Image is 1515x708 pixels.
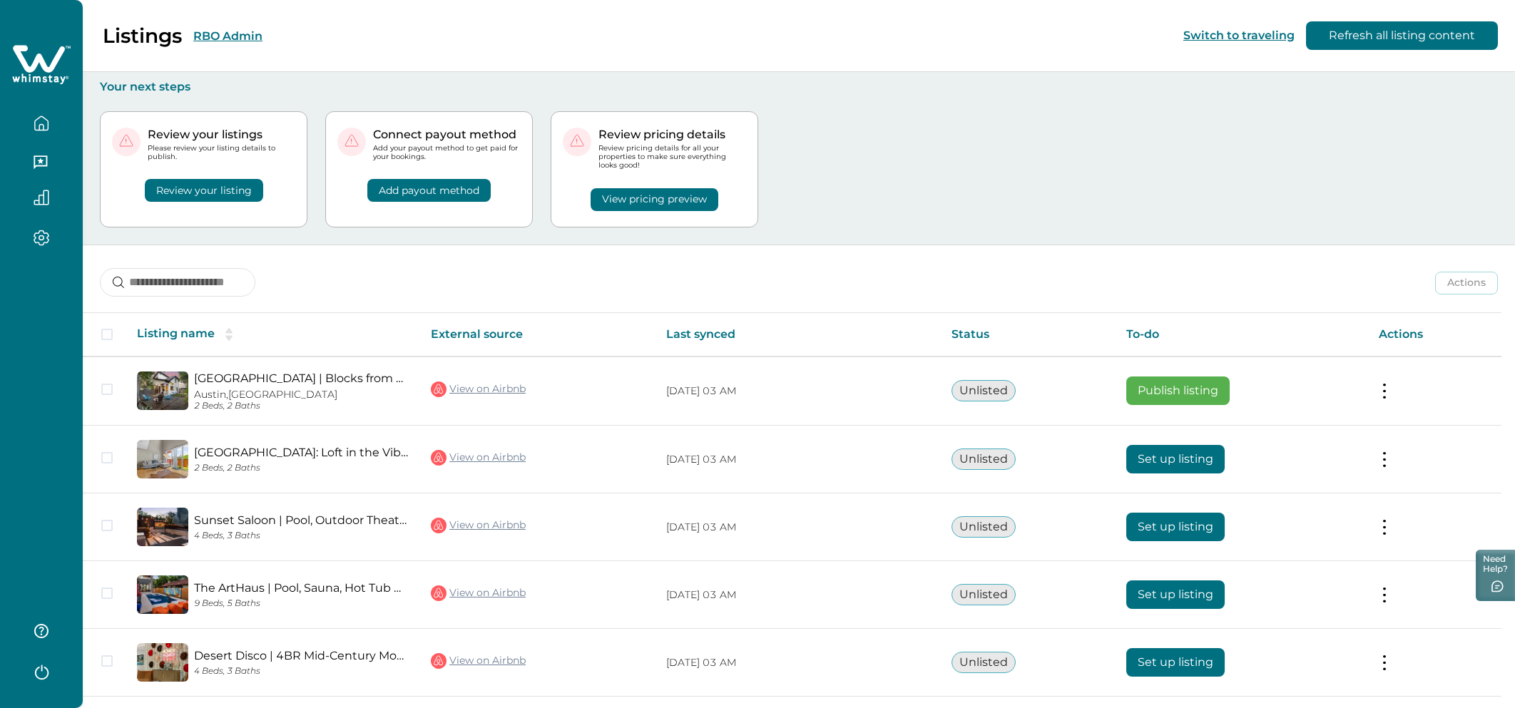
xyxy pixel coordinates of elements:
p: 4 Beds, 3 Baths [194,666,408,677]
p: [DATE] 03 AM [666,520,929,535]
th: External source [419,313,655,356]
a: Desert Disco | 4BR Mid-Century Modern Design [194,649,408,662]
button: Set up listing [1126,648,1225,677]
a: View on Airbnb [431,516,526,535]
th: To-do [1115,313,1367,356]
button: RBO Admin [193,29,262,43]
p: Review pricing details for all your properties to make sure everything looks good! [598,144,746,170]
th: Listing name [126,313,419,356]
p: [DATE] 03 AM [666,656,929,670]
p: Your next steps [100,80,1498,94]
img: propertyImage_East Side Heights: Loft in the Vibrant East Austin [137,440,188,478]
button: Unlisted [952,448,1016,470]
img: propertyImage_East Side Haven | Blocks from Local Food Legends [137,371,188,410]
button: Refresh all listing content [1306,21,1498,50]
th: Status [940,313,1114,356]
p: [DATE] 03 AM [666,384,929,399]
a: View on Airbnb [431,380,526,399]
button: Unlisted [952,584,1016,605]
p: Austin, [GEOGRAPHIC_DATA] [194,389,408,401]
p: Connect payout method [373,128,521,142]
p: [DATE] 03 AM [666,453,929,467]
p: Listings [103,24,182,48]
p: Review your listings [148,128,295,142]
button: Set up listing [1126,513,1225,541]
a: View on Airbnb [431,448,526,467]
a: View on Airbnb [431,652,526,670]
p: Review pricing details [598,128,746,142]
button: View pricing preview [591,188,718,211]
a: The ArtHaus | Pool, Sauna, Hot Tub & Private Gym [194,581,408,595]
th: Last synced [655,313,940,356]
button: Unlisted [952,380,1016,401]
a: [GEOGRAPHIC_DATA] | Blocks from Local Food Legends [194,371,408,385]
button: Add payout method [367,179,491,202]
p: Add your payout method to get paid for your bookings. [373,144,521,161]
img: propertyImage_The ArtHaus | Pool, Sauna, Hot Tub & Private Gym [137,575,188,614]
button: Actions [1435,272,1498,294]
button: Unlisted [952,652,1016,673]
button: Unlisted [952,516,1016,538]
img: propertyImage_Sunset Saloon | Pool, Outdoor Theater & Ping Pong [137,508,188,546]
p: Please review your listing details to publish. [148,144,295,161]
button: Set up listing [1126,445,1225,473]
a: View on Airbnb [431,584,526,602]
p: 2 Beds, 2 Baths [194,463,408,473]
p: 2 Beds, 2 Baths [194,401,408,411]
p: 9 Beds, 5 Baths [194,598,408,609]
p: [DATE] 03 AM [666,588,929,602]
a: [GEOGRAPHIC_DATA]: Loft in the Vibrant [GEOGRAPHIC_DATA] [194,446,408,459]
button: sorting [215,327,243,342]
button: Switch to traveling [1183,29,1295,42]
button: Set up listing [1126,580,1225,609]
img: propertyImage_Desert Disco | 4BR Mid-Century Modern Design [137,643,188,682]
button: Review your listing [145,179,263,202]
a: Sunset Saloon | Pool, Outdoor Theater & Ping Pong [194,513,408,527]
th: Actions [1367,313,1501,356]
p: 4 Beds, 3 Baths [194,530,408,541]
button: Publish listing [1126,376,1230,405]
